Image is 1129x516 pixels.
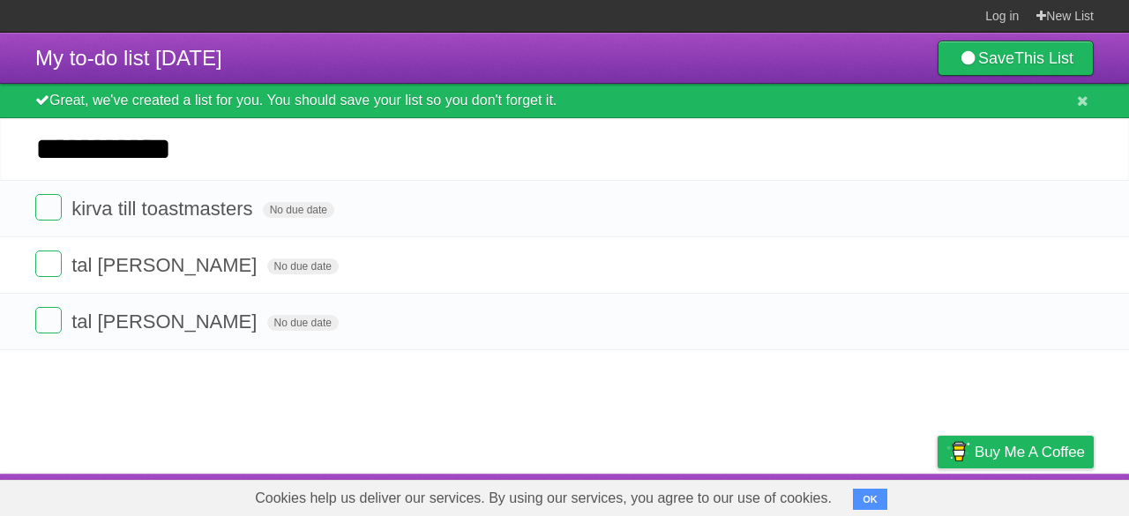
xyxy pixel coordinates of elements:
[35,251,62,277] label: Done
[975,437,1085,467] span: Buy me a coffee
[71,310,261,333] span: tal [PERSON_NAME]
[938,41,1094,76] a: SaveThis List
[237,481,849,516] span: Cookies help us deliver our services. By using our services, you agree to our use of cookies.
[946,437,970,467] img: Buy me a coffee
[267,258,339,274] span: No due date
[1014,49,1073,67] b: This List
[703,478,740,512] a: About
[267,315,339,331] span: No due date
[855,478,893,512] a: Terms
[35,194,62,221] label: Done
[761,478,833,512] a: Developers
[938,436,1094,468] a: Buy me a coffee
[35,46,222,70] span: My to-do list [DATE]
[35,307,62,333] label: Done
[71,254,261,276] span: tal [PERSON_NAME]
[71,198,257,220] span: kirva till toastmasters
[915,478,961,512] a: Privacy
[263,202,334,218] span: No due date
[983,478,1094,512] a: Suggest a feature
[853,489,887,510] button: OK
